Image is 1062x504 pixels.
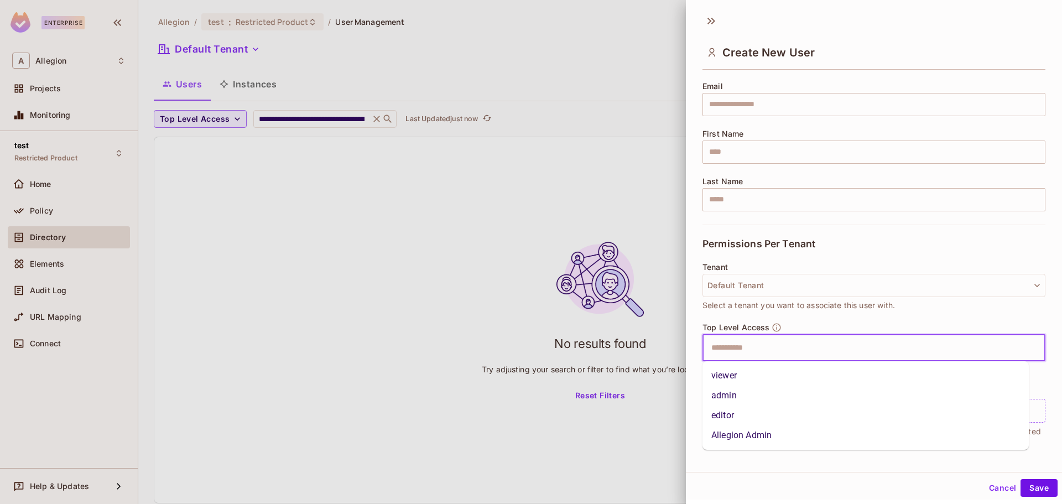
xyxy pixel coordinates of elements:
span: Permissions Per Tenant [702,238,815,250]
button: Cancel [985,479,1021,497]
button: Close [1039,346,1042,349]
button: Save [1021,479,1058,497]
span: Create New User [722,46,815,59]
span: Select a tenant you want to associate this user with. [702,299,895,311]
li: viewer [702,366,1029,386]
span: Last Name [702,177,743,186]
li: editor [702,406,1029,425]
li: Allegion Admin [702,425,1029,445]
span: Top Level Access [702,323,769,332]
button: Default Tenant [702,274,1045,297]
span: Tenant [702,263,728,272]
li: admin [702,386,1029,406]
span: Email [702,82,723,91]
span: First Name [702,129,744,138]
